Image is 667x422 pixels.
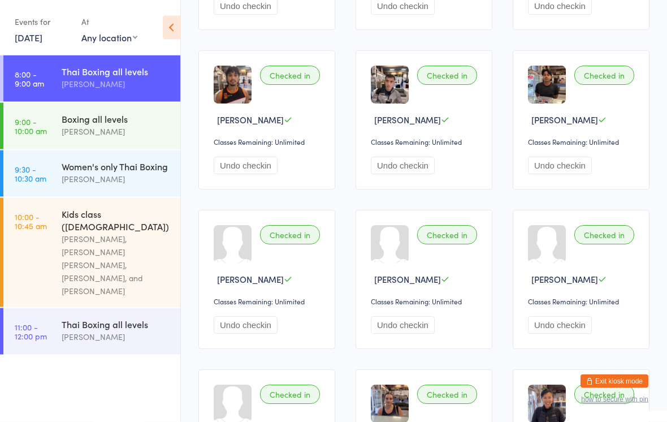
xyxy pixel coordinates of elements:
a: 8:00 -9:00 amThai Boxing all levels[PERSON_NAME] [3,55,180,102]
div: Checked in [260,385,320,404]
div: Classes Remaining: Unlimited [528,297,638,307]
div: Checked in [574,66,634,85]
time: 8:00 - 9:00 am [15,70,44,88]
div: Checked in [574,385,634,404]
div: Checked in [417,226,477,245]
div: Checked in [417,66,477,85]
button: Exit kiosk mode [581,374,648,388]
div: Women's only Thai Boxing [62,160,171,173]
div: At [81,12,137,31]
div: Classes Remaining: Unlimited [371,297,480,307]
a: 11:00 -12:00 pmThai Boxing all levels[PERSON_NAME] [3,308,180,355]
button: Undo checkin [528,157,592,175]
button: Undo checkin [371,157,435,175]
div: Classes Remaining: Unlimited [214,297,323,307]
time: 10:00 - 10:45 am [15,212,47,230]
button: Undo checkin [214,317,278,334]
a: [DATE] [15,31,42,44]
img: image1719992188.png [371,66,409,104]
button: Undo checkin [528,317,592,334]
time: 9:30 - 10:30 am [15,165,46,183]
div: Boxing all levels [62,113,171,125]
div: Checked in [574,226,634,245]
span: [PERSON_NAME] [217,274,284,286]
div: [PERSON_NAME] [62,77,171,91]
a: 9:00 -10:00 amBoxing all levels[PERSON_NAME] [3,103,180,149]
time: 11:00 - 12:00 pm [15,322,47,341]
a: 9:30 -10:30 amWomen's only Thai Boxing[PERSON_NAME] [3,150,180,197]
time: 9:00 - 10:00 am [15,117,47,135]
div: Events for [15,12,70,31]
button: Undo checkin [214,157,278,175]
button: how to secure with pin [581,395,648,403]
div: Thai Boxing all levels [62,65,171,77]
button: Undo checkin [371,317,435,334]
div: [PERSON_NAME] [62,125,171,138]
div: Thai Boxing all levels [62,318,171,330]
div: [PERSON_NAME] [62,330,171,343]
a: 10:00 -10:45 amKids class ([DEMOGRAPHIC_DATA])[PERSON_NAME], [PERSON_NAME] [PERSON_NAME], [PERSON... [3,198,180,307]
span: [PERSON_NAME] [217,114,284,126]
div: Kids class ([DEMOGRAPHIC_DATA]) [62,208,171,232]
div: Classes Remaining: Unlimited [528,137,638,147]
div: Checked in [417,385,477,404]
div: Classes Remaining: Unlimited [214,137,323,147]
img: image1719483447.png [214,66,252,104]
div: Checked in [260,226,320,245]
div: Checked in [260,66,320,85]
span: [PERSON_NAME] [531,114,598,126]
div: Classes Remaining: Unlimited [371,137,480,147]
div: [PERSON_NAME] [62,173,171,186]
img: image1752647837.png [528,66,566,104]
span: [PERSON_NAME] [374,274,441,286]
span: [PERSON_NAME] [531,274,598,286]
span: [PERSON_NAME] [374,114,441,126]
div: [PERSON_NAME], [PERSON_NAME] [PERSON_NAME], [PERSON_NAME], and [PERSON_NAME] [62,232,171,298]
div: Any location [81,31,137,44]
